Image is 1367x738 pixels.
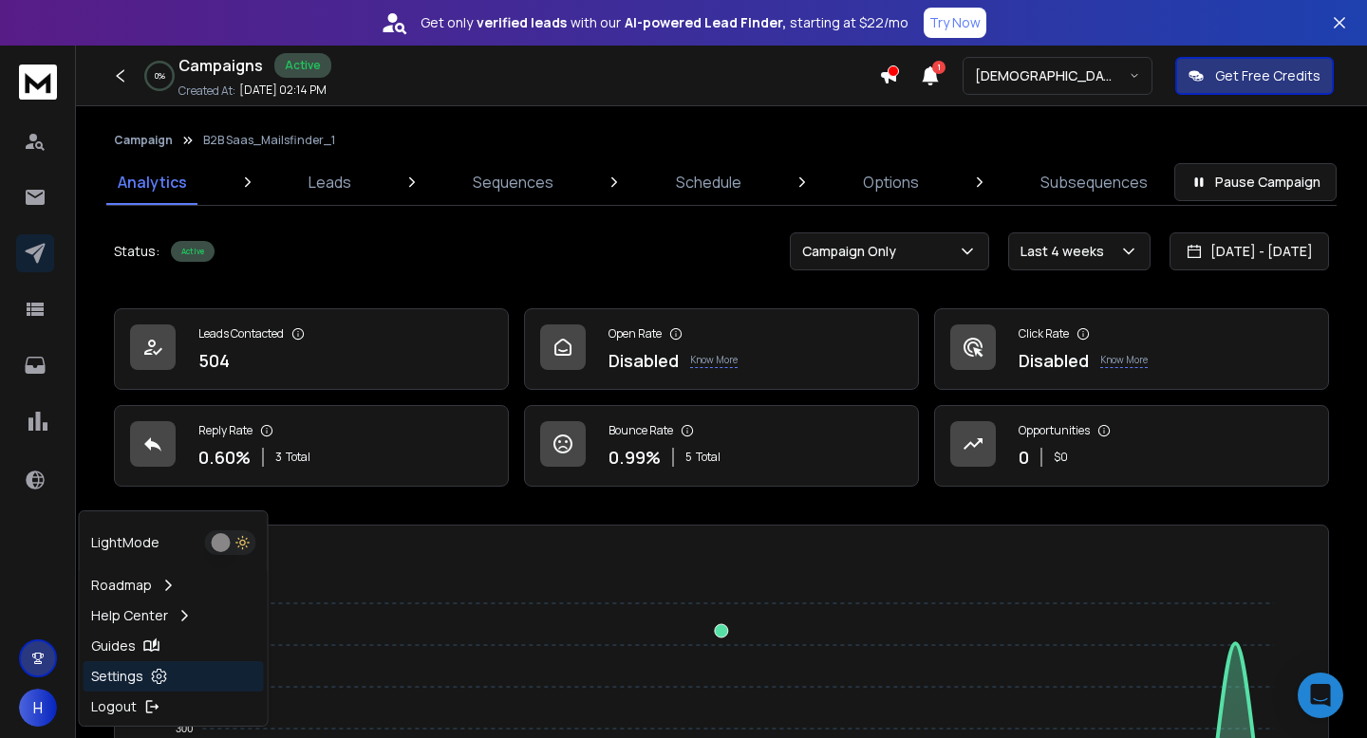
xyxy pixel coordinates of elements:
[198,444,251,470] p: 0.60 %
[1019,326,1069,341] p: Click Rate
[239,83,327,98] p: [DATE] 02:14 PM
[924,8,986,38] button: Try Now
[1298,673,1343,718] div: Open Intercom Messenger
[1040,171,1148,194] p: Subsequences
[286,450,310,465] span: Total
[106,159,198,205] a: Analytics
[114,133,173,148] button: Campaign
[696,450,721,465] span: Total
[685,450,692,465] span: 5
[934,308,1329,390] a: Click RateDisabledKnow More
[19,65,57,100] img: logo
[802,242,904,261] p: Campaign Only
[676,171,741,194] p: Schedule
[91,533,159,552] p: Light Mode
[1170,232,1329,270] button: [DATE] - [DATE]
[932,61,946,74] span: 1
[609,423,673,438] p: Bounce Rate
[473,171,553,194] p: Sequences
[1019,444,1029,470] p: 0
[690,353,738,368] p: Know More
[609,347,679,374] p: Disabled
[198,423,253,438] p: Reply Rate
[176,723,193,734] tspan: 300
[91,606,168,625] p: Help Center
[178,83,235,99] p: Created At:
[274,53,331,78] div: Active
[84,631,264,661] a: Guides
[91,697,137,716] p: Logout
[84,570,264,600] a: Roadmap
[665,159,753,205] a: Schedule
[198,326,284,341] p: Leads Contacted
[118,171,187,194] p: Analytics
[461,159,565,205] a: Sequences
[934,405,1329,487] a: Opportunities0$0
[852,159,930,205] a: Options
[1019,423,1090,438] p: Opportunities
[975,66,1129,85] p: [DEMOGRAPHIC_DATA] <> Harsh SSA
[1174,163,1337,201] button: Pause Campaign
[19,689,57,727] button: H
[1175,57,1334,95] button: Get Free Credits
[114,308,509,390] a: Leads Contacted504
[309,171,351,194] p: Leads
[84,661,264,692] a: Settings
[863,171,919,194] p: Options
[524,308,919,390] a: Open RateDisabledKnow More
[1100,353,1148,368] p: Know More
[609,326,662,341] p: Open Rate
[1029,159,1159,205] a: Subsequences
[198,347,230,374] p: 504
[155,70,165,82] p: 0 %
[178,54,263,77] h1: Campaigns
[275,450,282,465] span: 3
[421,13,908,32] p: Get only with our starting at $22/mo
[297,159,363,205] a: Leads
[91,576,152,595] p: Roadmap
[477,13,567,32] strong: verified leads
[524,405,919,487] a: Bounce Rate0.99%5Total
[114,405,509,487] a: Reply Rate0.60%3Total
[1215,66,1320,85] p: Get Free Credits
[114,242,159,261] p: Status:
[91,637,136,655] p: Guides
[203,133,335,148] p: B2B Saas_Mailsfinder_1
[1021,242,1112,261] p: Last 4 weeks
[91,667,143,686] p: Settings
[1054,450,1068,465] p: $ 0
[84,600,264,631] a: Help Center
[1019,347,1089,374] p: Disabled
[929,13,981,32] p: Try Now
[609,444,661,470] p: 0.99 %
[625,13,786,32] strong: AI-powered Lead Finder,
[171,241,215,262] div: Active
